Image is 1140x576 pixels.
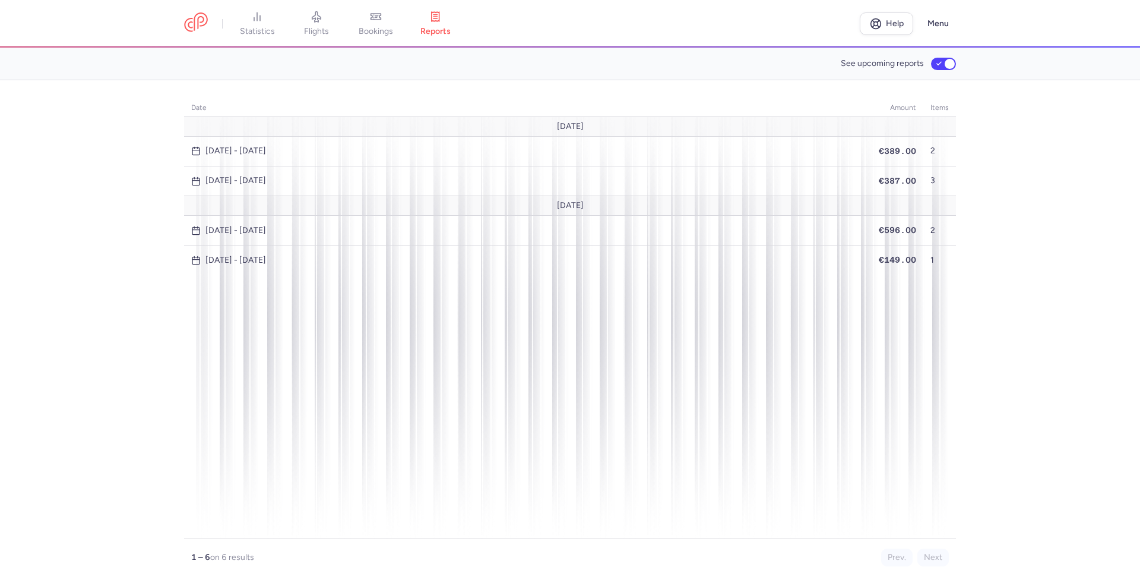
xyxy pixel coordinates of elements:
[879,146,916,156] span: €389.00
[205,226,266,235] time: [DATE] - [DATE]
[923,166,956,196] td: 3
[917,549,949,566] button: Next
[406,11,465,37] a: reports
[210,552,254,562] span: on 6 results
[923,216,956,245] td: 2
[923,245,956,275] td: 1
[923,99,956,117] th: items
[205,256,266,265] time: [DATE] - [DATE]
[557,201,584,210] span: [DATE]
[304,26,329,37] span: flights
[872,99,923,117] th: amount
[184,12,208,34] a: CitizenPlane red outlined logo
[420,26,451,37] span: reports
[346,11,406,37] a: bookings
[879,255,916,265] span: €149.00
[359,26,393,37] span: bookings
[287,11,346,37] a: flights
[191,552,210,562] strong: 1 – 6
[557,122,584,131] span: [DATE]
[920,12,956,35] button: Menu
[240,26,275,37] span: statistics
[205,176,266,185] time: [DATE] - [DATE]
[841,59,924,68] span: See upcoming reports
[205,146,266,156] time: [DATE] - [DATE]
[881,549,913,566] button: Prev.
[860,12,913,35] a: Help
[923,136,956,166] td: 2
[184,99,872,117] th: date
[879,176,916,185] span: €387.00
[879,225,916,235] span: €596.00
[886,19,904,28] span: Help
[227,11,287,37] a: statistics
